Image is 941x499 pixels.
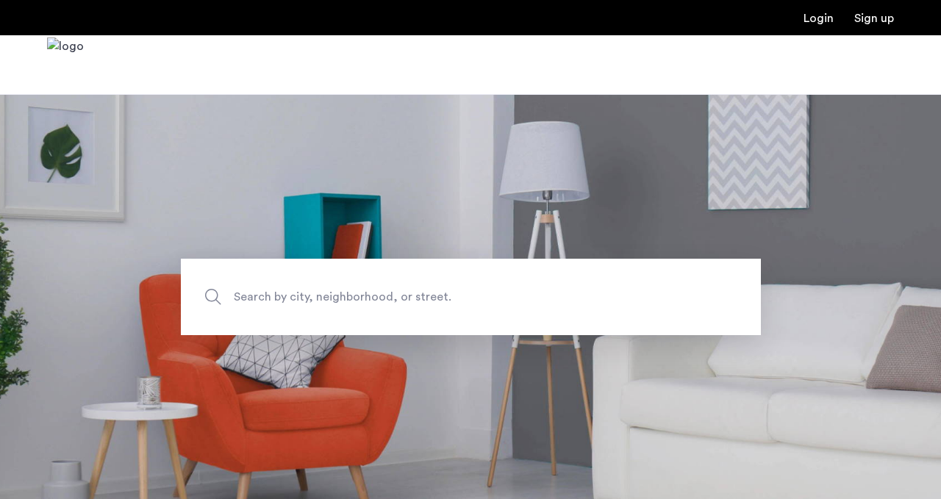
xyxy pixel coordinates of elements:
[181,259,761,335] input: Apartment Search
[234,287,640,306] span: Search by city, neighborhood, or street.
[47,37,84,93] img: logo
[47,37,84,93] a: Cazamio Logo
[804,12,834,24] a: Login
[854,12,894,24] a: Registration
